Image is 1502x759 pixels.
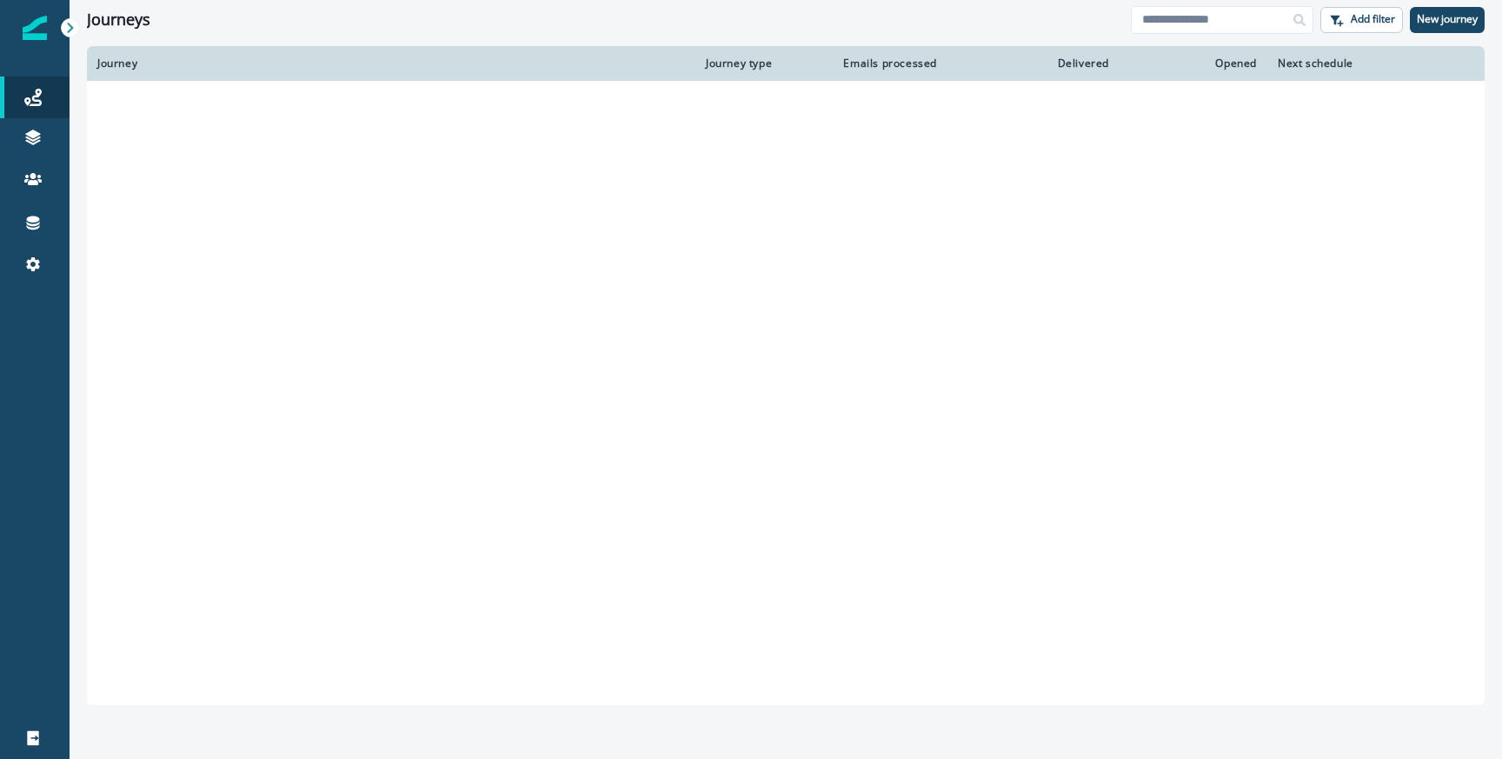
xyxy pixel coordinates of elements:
[836,57,937,70] div: Emails processed
[1130,57,1257,70] div: Opened
[1278,57,1431,70] div: Next schedule
[1320,7,1403,33] button: Add filter
[1351,13,1395,25] p: Add filter
[87,10,150,30] h1: Journeys
[1410,7,1485,33] button: New journey
[23,16,47,40] img: Inflection
[706,57,815,70] div: Journey type
[1417,13,1478,25] p: New journey
[958,57,1109,70] div: Delivered
[97,57,685,70] div: Journey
